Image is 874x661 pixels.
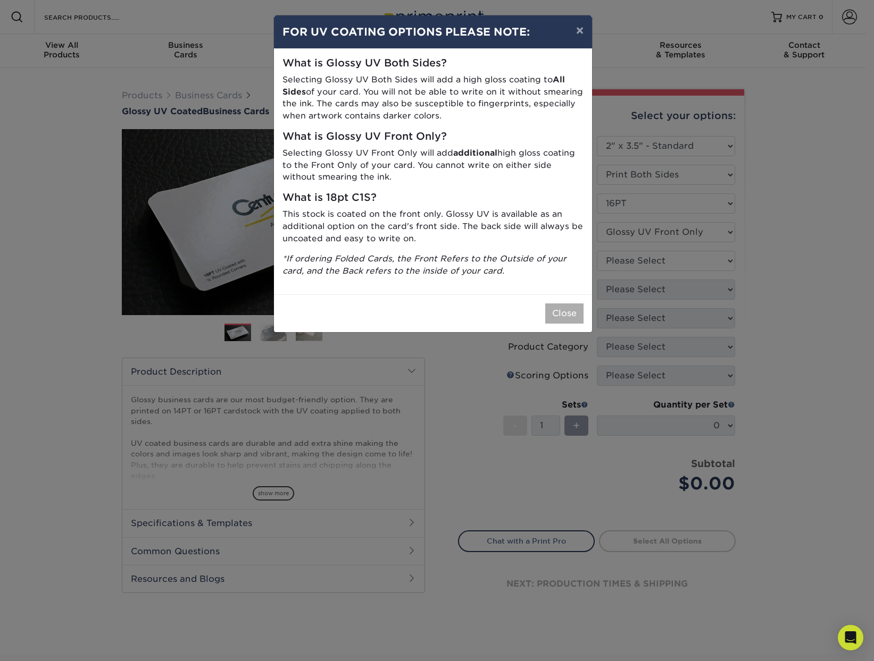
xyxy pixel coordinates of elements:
p: This stock is coated on the front only. Glossy UV is available as an additional option on the car... [282,208,584,244]
h5: What is 18pt C1S? [282,192,584,204]
i: *If ordering Folded Cards, the Front Refers to the Outside of your card, and the Back refers to t... [282,253,567,276]
h5: What is Glossy UV Both Sides? [282,57,584,70]
button: × [568,15,592,45]
div: Open Intercom Messenger [838,625,863,650]
p: Selecting Glossy UV Both Sides will add a high gloss coating to of your card. You will not be abl... [282,74,584,122]
p: Selecting Glossy UV Front Only will add high gloss coating to the Front Only of your card. You ca... [282,147,584,183]
button: Close [545,303,584,324]
h5: What is Glossy UV Front Only? [282,131,584,143]
strong: All Sides [282,74,565,97]
strong: additional [453,148,497,158]
h4: FOR UV COATING OPTIONS PLEASE NOTE: [282,24,584,40]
